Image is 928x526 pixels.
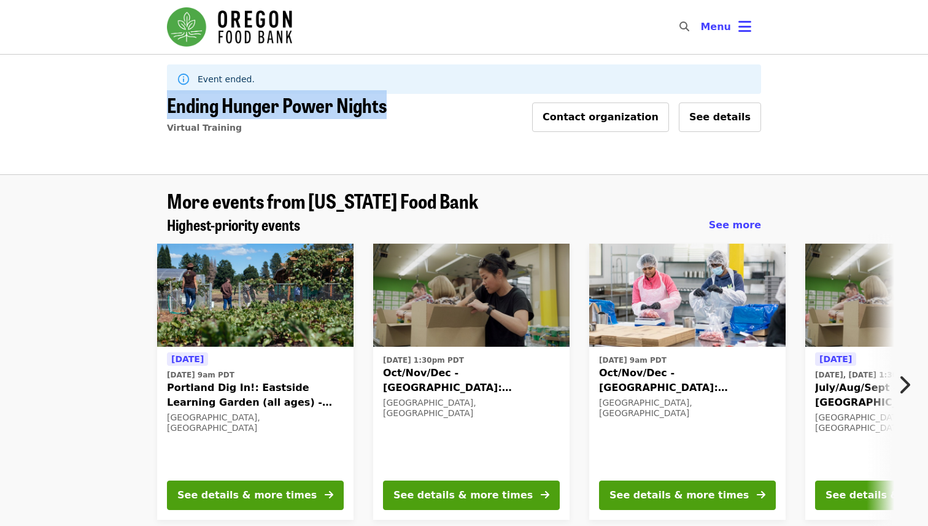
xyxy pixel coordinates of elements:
i: arrow-right icon [325,489,333,501]
i: bars icon [738,18,751,36]
a: See more [709,218,761,233]
div: See details & more times [393,488,533,503]
button: Contact organization [532,102,669,132]
button: See details & more times [383,481,560,510]
i: arrow-right icon [757,489,765,501]
button: Next item [887,368,928,402]
i: chevron-right icon [898,373,910,396]
time: [DATE] 9am PDT [167,369,234,381]
div: [GEOGRAPHIC_DATA], [GEOGRAPHIC_DATA] [599,398,776,419]
span: [DATE] [171,354,204,364]
span: Event ended. [198,74,255,84]
span: Ending Hunger Power Nights [167,90,387,119]
a: Virtual Training [167,123,242,133]
div: [GEOGRAPHIC_DATA], [GEOGRAPHIC_DATA] [167,412,344,433]
button: Toggle account menu [690,12,761,42]
span: Highest-priority events [167,214,300,235]
button: See details & more times [167,481,344,510]
span: [DATE] [819,354,852,364]
div: See details & more times [609,488,749,503]
img: Oct/Nov/Dec - Beaverton: Repack/Sort (age 10+) organized by Oregon Food Bank [589,244,786,347]
img: Portland Dig In!: Eastside Learning Garden (all ages) - Aug/Sept/Oct organized by Oregon Food Bank [157,244,354,347]
span: See more [709,219,761,231]
span: Contact organization [543,111,659,123]
span: More events from [US_STATE] Food Bank [167,186,478,215]
button: See details & more times [599,481,776,510]
input: Search [697,12,706,42]
i: arrow-right icon [541,489,549,501]
time: [DATE] 9am PDT [599,355,667,366]
a: See details for "Portland Dig In!: Eastside Learning Garden (all ages) - Aug/Sept/Oct" [157,244,354,520]
div: Highest-priority events [157,216,771,234]
time: [DATE] 1:30pm PDT [383,355,464,366]
span: Portland Dig In!: Eastside Learning Garden (all ages) - Aug/Sept/Oct [167,381,344,410]
i: search icon [679,21,689,33]
div: See details & more times [177,488,317,503]
span: Oct/Nov/Dec - [GEOGRAPHIC_DATA]: Repack/Sort (age [DEMOGRAPHIC_DATA]+) [383,366,560,395]
img: Oct/Nov/Dec - Portland: Repack/Sort (age 8+) organized by Oregon Food Bank [373,244,570,347]
span: Menu [700,21,731,33]
a: See details for "Oct/Nov/Dec - Beaverton: Repack/Sort (age 10+)" [589,244,786,520]
a: Highest-priority events [167,216,300,234]
button: See details [679,102,761,132]
span: Oct/Nov/Dec - [GEOGRAPHIC_DATA]: Repack/Sort (age [DEMOGRAPHIC_DATA]+) [599,366,776,395]
div: [GEOGRAPHIC_DATA], [GEOGRAPHIC_DATA] [383,398,560,419]
img: Oregon Food Bank - Home [167,7,292,47]
span: See details [689,111,751,123]
a: See details for "Oct/Nov/Dec - Portland: Repack/Sort (age 8+)" [373,244,570,520]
